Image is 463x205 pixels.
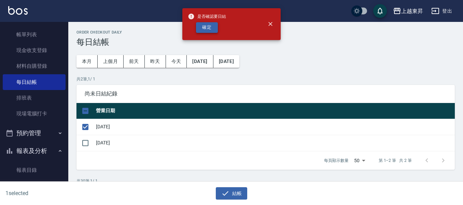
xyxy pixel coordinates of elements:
h6: 1 selected [5,189,114,197]
a: 店家區間累計表 [3,178,66,194]
p: 每頁顯示數量 [324,157,349,164]
a: 帳單列表 [3,27,66,42]
a: 每日結帳 [3,74,66,90]
a: 現場電腦打卡 [3,106,66,121]
button: 報表及分析 [3,142,66,160]
button: 上越東昇 [390,4,426,18]
h3: 每日結帳 [76,37,455,47]
button: [DATE] [187,55,213,68]
button: [DATE] [213,55,239,68]
button: 登出 [429,5,455,17]
td: [DATE] [94,119,455,135]
p: 共 30 筆, 1 / 1 [76,178,455,184]
button: 預約管理 [3,124,66,142]
div: 上越東昇 [401,7,423,15]
a: 報表目錄 [3,162,66,178]
button: 昨天 [145,55,166,68]
a: 材料自購登錄 [3,58,66,74]
button: 前天 [124,55,145,68]
p: 共 2 筆, 1 / 1 [76,76,455,82]
p: 第 1–2 筆 共 2 筆 [379,157,412,164]
a: 排班表 [3,90,66,106]
button: save [373,4,387,18]
button: close [263,16,278,31]
button: 確定 [196,22,218,33]
th: 營業日期 [94,103,455,119]
button: 本月 [76,55,98,68]
button: 結帳 [216,187,248,200]
span: 是否確認要日結 [188,13,226,20]
img: Logo [8,6,28,15]
span: 尚未日結紀錄 [85,90,447,97]
td: [DATE] [94,135,455,151]
h2: Order checkout daily [76,30,455,35]
a: 現金收支登錄 [3,42,66,58]
button: 上個月 [98,55,124,68]
button: 今天 [166,55,187,68]
div: 50 [351,151,368,170]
